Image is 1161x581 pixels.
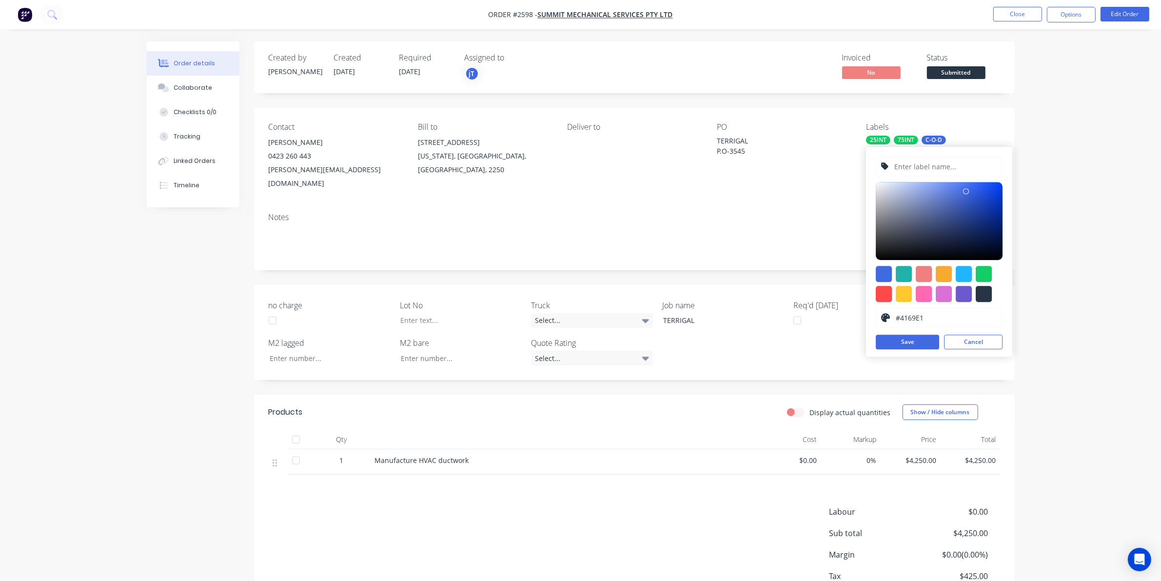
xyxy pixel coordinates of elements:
[662,300,784,311] label: Job name
[18,7,32,22] img: Factory
[399,67,421,76] span: [DATE]
[765,455,817,465] span: $0.00
[927,66,985,79] span: Submitted
[927,66,985,81] button: Submitted
[147,51,239,76] button: Order details
[825,455,877,465] span: 0%
[821,430,881,449] div: Markup
[147,173,239,198] button: Timeline
[269,66,322,77] div: [PERSON_NAME]
[174,108,216,117] div: Checklists 0/0
[489,10,538,20] span: Order #2598 -
[269,122,402,132] div: Contact
[174,59,215,68] div: Order details
[936,286,952,302] div: #da70d6
[717,136,839,156] div: TERRIGAL P.O-3545
[976,286,992,302] div: #273444
[1128,548,1151,571] div: Open Intercom Messenger
[916,527,988,539] span: $4,250.00
[531,337,653,349] label: Quote Rating
[269,300,391,311] label: no charge
[147,100,239,124] button: Checklists 0/0
[894,157,998,176] input: Enter label name...
[465,53,562,62] div: Assigned to
[866,122,1000,132] div: Labels
[842,66,901,79] span: No
[400,337,522,349] label: M2 bare
[916,286,932,302] div: #ff69b4
[269,406,303,418] div: Products
[876,286,892,302] div: #ff4949
[896,266,912,282] div: #20b2aa
[916,506,988,518] span: $0.00
[567,122,701,132] div: Deliver to
[340,455,344,465] span: 1
[538,10,673,20] a: Summit Mechanical Services Pty Ltd
[147,76,239,100] button: Collaborate
[399,53,453,62] div: Required
[810,407,891,418] label: Display actual quantities
[876,266,892,282] div: #4169e1
[313,430,371,449] div: Qty
[829,549,916,561] span: Margin
[1101,7,1149,21] button: Edit Order
[174,157,216,165] div: Linked Orders
[944,455,996,465] span: $4,250.00
[418,136,551,177] div: [STREET_ADDRESS][US_STATE], [GEOGRAPHIC_DATA], [GEOGRAPHIC_DATA], 2250
[956,266,972,282] div: #1fb6ff
[465,66,479,81] button: jT
[976,266,992,282] div: #13ce66
[894,136,918,144] div: 75INT
[269,136,402,190] div: [PERSON_NAME]0423 260 443[PERSON_NAME][EMAIL_ADDRESS][DOMAIN_NAME]
[829,506,916,518] span: Labour
[261,351,390,365] input: Enter number...
[956,286,972,302] div: #6a5acd
[876,335,939,349] button: Save
[793,300,915,311] label: Req'd [DATE]
[881,430,941,449] div: Price
[174,132,200,141] div: Tracking
[531,313,653,328] div: Select...
[940,430,1000,449] div: Total
[147,149,239,173] button: Linked Orders
[174,181,199,190] div: Timeline
[418,149,551,177] div: [US_STATE], [GEOGRAPHIC_DATA], [GEOGRAPHIC_DATA], 2250
[269,149,402,163] div: 0423 260 443
[269,213,1000,222] div: Notes
[1047,7,1096,22] button: Options
[936,266,952,282] div: #f6ab2f
[269,337,391,349] label: M2 lagged
[418,122,551,132] div: Bill to
[717,122,850,132] div: PO
[147,124,239,149] button: Tracking
[393,351,521,365] input: Enter number...
[922,136,946,144] div: C-O-D
[916,549,988,561] span: $0.00 ( 0.00 %)
[866,136,890,144] div: 25INT
[334,53,388,62] div: Created
[927,53,1000,62] div: Status
[916,266,932,282] div: #f08080
[269,53,322,62] div: Created by
[842,53,915,62] div: Invoiced
[174,83,212,92] div: Collaborate
[400,300,522,311] label: Lot No
[761,430,821,449] div: Cost
[655,313,777,327] div: TERRIGAL
[418,136,551,149] div: [STREET_ADDRESS]
[269,163,402,190] div: [PERSON_NAME][EMAIL_ADDRESS][DOMAIN_NAME]
[896,286,912,302] div: #ffc82c
[829,527,916,539] span: Sub total
[531,351,653,365] div: Select...
[269,136,402,149] div: [PERSON_NAME]
[993,7,1042,21] button: Close
[885,455,937,465] span: $4,250.00
[375,456,469,465] span: Manufacture HVAC ductwork
[944,335,1003,349] button: Cancel
[903,404,978,420] button: Show / Hide columns
[334,67,355,76] span: [DATE]
[531,300,653,311] label: Truck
